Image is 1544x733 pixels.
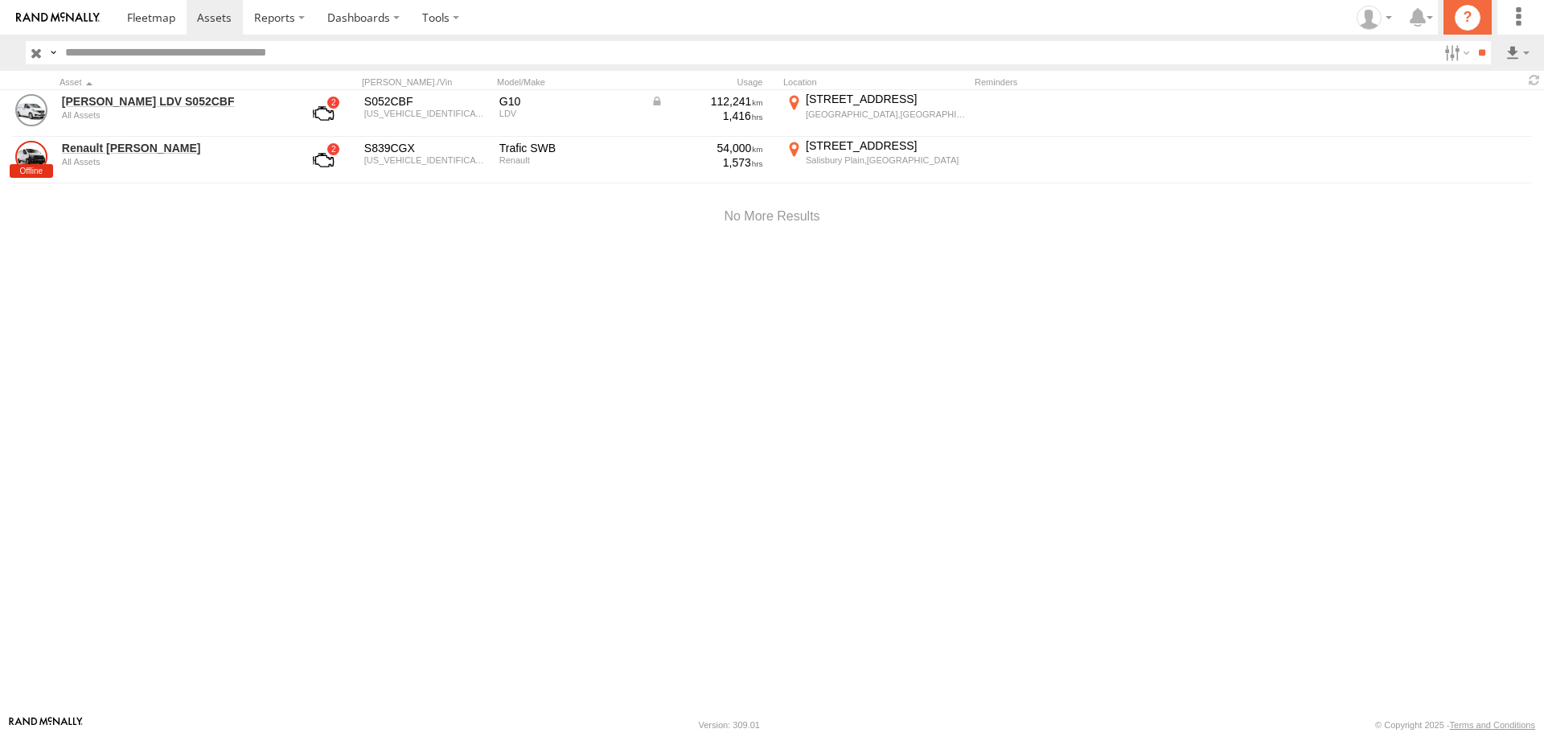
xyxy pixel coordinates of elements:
[364,94,488,109] div: S052CBF
[806,138,966,153] div: [STREET_ADDRESS]
[15,141,47,173] a: View Asset Details
[806,154,966,166] div: Salisbury Plain,[GEOGRAPHIC_DATA]
[499,155,639,165] div: Renault
[1438,41,1472,64] label: Search Filter Options
[806,92,966,106] div: [STREET_ADDRESS]
[62,110,282,120] div: undefined
[806,109,966,120] div: [GEOGRAPHIC_DATA],[GEOGRAPHIC_DATA]
[783,138,968,182] label: Click to View Current Location
[651,141,763,155] div: 54,000
[1450,720,1535,730] a: Terms and Conditions
[47,41,60,64] label: Search Query
[651,155,763,170] div: 1,573
[62,157,282,167] div: undefined
[651,109,763,123] div: 1,416
[699,720,760,730] div: Version: 309.01
[9,717,83,733] a: Visit our Website
[651,94,763,109] div: Data from Vehicle CANbus
[15,94,47,126] a: View Asset Details
[362,76,491,88] div: [PERSON_NAME]./Vin
[499,94,639,109] div: G10
[16,12,100,23] img: rand-logo.svg
[1455,5,1480,31] i: ?
[1351,6,1398,30] div: Trevor Wirkus
[499,141,639,155] div: Trafic SWB
[783,76,968,88] div: Location
[294,94,353,133] a: View Asset with Fault/s
[294,141,353,179] a: View Asset with Fault/s
[1525,72,1544,88] span: Refresh
[62,94,282,109] a: [PERSON_NAME] LDV S052CBF
[60,76,285,88] div: Click to Sort
[497,76,642,88] div: Model/Make
[364,109,488,118] div: LSKG4GL11KA065141
[648,76,777,88] div: Usage
[62,141,282,155] a: Renault [PERSON_NAME]
[364,141,488,155] div: S839CGX
[364,155,488,165] div: JMFKFL003MS003326
[499,109,639,118] div: LDV
[783,92,968,135] label: Click to View Current Location
[975,76,1232,88] div: Reminders
[1375,720,1535,730] div: © Copyright 2025 -
[1504,41,1531,64] label: Export results as...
